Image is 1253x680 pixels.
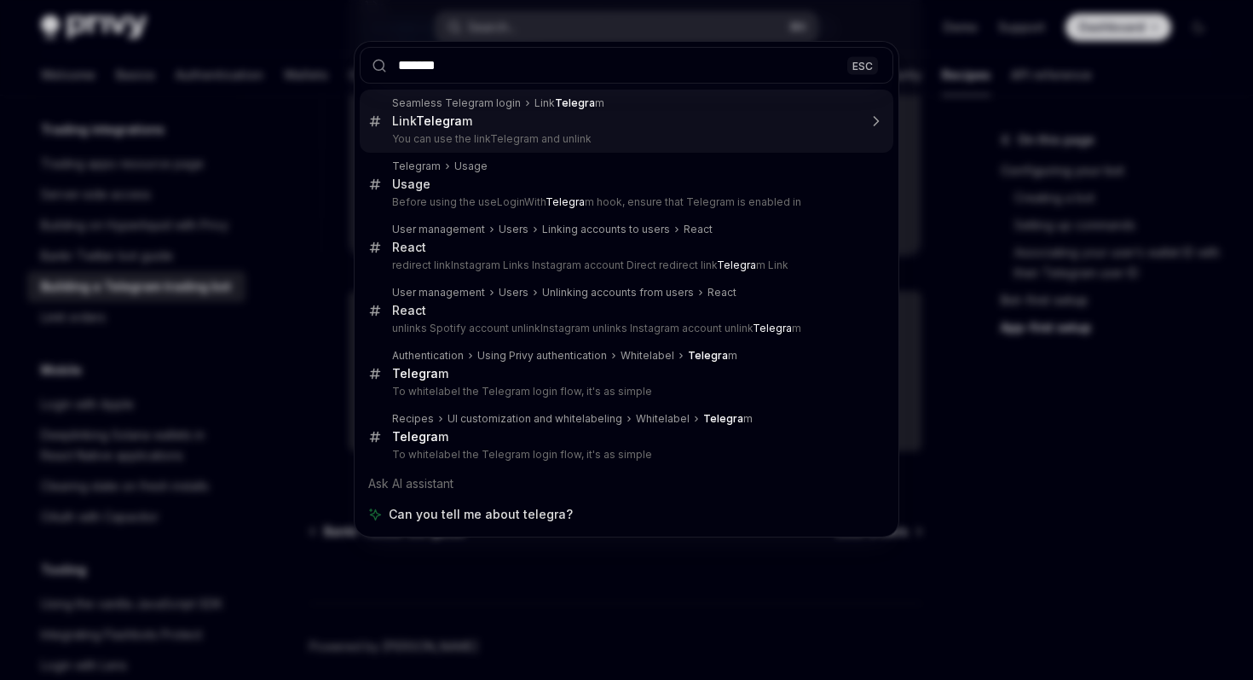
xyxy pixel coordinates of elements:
[392,113,472,129] div: Link m
[392,349,464,363] div: Authentication
[392,96,521,110] div: Seamless Telegram login
[392,429,438,444] b: Telegra
[392,303,426,318] div: React
[636,412,690,426] div: Whitelabel
[392,132,857,146] p: You can use the linkTelegram and unlink
[392,366,448,381] div: m
[416,113,462,128] b: Telegra
[392,448,857,462] p: To whitelabel the Telegram login flow, it's as simple
[555,96,595,109] b: Telegra
[688,349,737,363] div: m
[392,223,485,236] div: User management
[703,412,743,425] b: Telegra
[447,412,622,426] div: UI customization and whitelabeling
[703,412,753,426] div: m
[847,56,878,74] div: ESC
[392,195,857,209] p: Before using the useLoginWith m hook, ensure that Telegram is enabled in
[753,322,792,334] b: Telegra
[392,429,448,445] div: m
[392,160,441,173] div: Telegram
[392,322,857,335] p: unlinks Spotify account unlinkInstagram unlinks Instagram account unlink m
[688,349,728,362] b: Telegra
[454,160,488,173] div: Usage
[684,223,713,236] div: React
[392,366,438,381] b: Telegra
[707,286,736,299] div: React
[546,195,585,208] b: Telegra
[534,96,604,110] div: Link m
[392,177,430,192] div: Usage
[499,223,528,236] div: Users
[392,240,426,255] div: React
[542,223,670,236] div: Linking accounts to users
[621,349,674,363] div: Whitelabel
[477,349,607,363] div: Using Privy authentication
[392,286,485,299] div: User management
[392,412,434,426] div: Recipes
[360,468,893,499] div: Ask AI assistant
[717,259,756,271] b: Telegra
[542,286,694,299] div: Unlinking accounts from users
[392,385,857,398] p: To whitelabel the Telegram login flow, it's as simple
[499,286,528,299] div: Users
[392,259,857,272] p: redirect linkInstagram Links Instagram account Direct redirect link m Link
[389,506,573,523] span: Can you tell me about telegra?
